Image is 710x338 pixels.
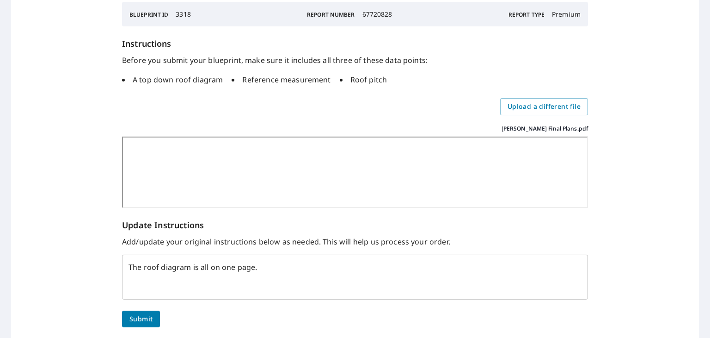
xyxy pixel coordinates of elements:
[502,125,588,133] p: [PERSON_NAME] Final Plans.pdf
[500,98,588,115] label: Upload a different file
[122,219,588,232] p: Update Instructions
[122,38,588,50] h6: Instructions
[122,311,160,328] button: Submit
[552,9,581,19] p: Premium
[340,74,387,85] li: Roof pitch
[232,74,331,85] li: Reference measurement
[508,11,545,19] p: Report Type
[122,236,588,247] p: Add/update your original instructions below as needed. This will help us process your order.
[122,137,588,208] iframe: Bahlman Final Plans.pdf
[129,313,153,325] span: Submit
[176,9,191,19] p: 3318
[362,9,392,19] p: 67720828
[508,101,581,113] span: Upload a different file
[129,263,581,291] textarea: The roof diagram is all on one page.
[307,11,355,19] p: Report Number
[122,74,223,85] li: A top down roof diagram
[122,55,588,66] p: Before you submit your blueprint, make sure it includes all three of these data points:
[129,11,168,19] p: Blueprint ID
